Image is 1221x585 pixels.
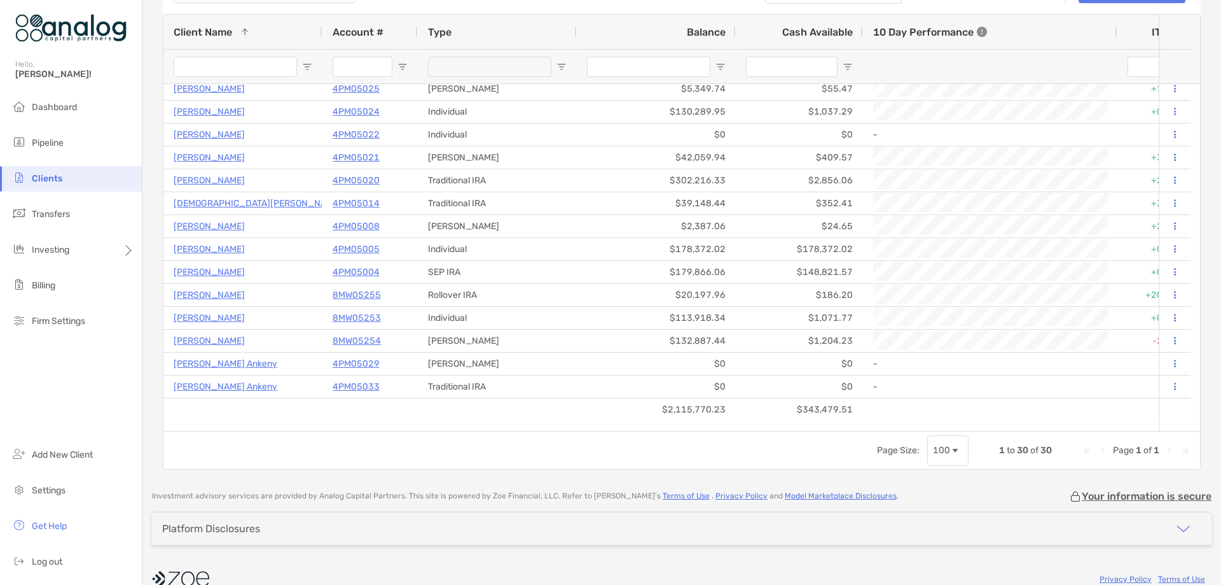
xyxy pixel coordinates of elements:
img: Zoe Logo [15,5,127,51]
div: +2.88% [1117,169,1194,192]
a: [PERSON_NAME] [174,81,245,97]
div: $2,387.06 [577,215,736,237]
div: -2.89% [1117,330,1194,352]
div: 0% [1117,376,1194,398]
div: Individual [418,123,577,146]
a: 4PM05025 [333,81,380,97]
span: Log out [32,556,62,567]
div: [PERSON_NAME] [418,146,577,169]
a: 8MW05253 [333,310,381,326]
div: $39,148.44 [577,192,736,215]
div: $1,204.23 [736,330,863,352]
span: Transfers [32,209,70,220]
div: $178,372.02 [577,238,736,260]
span: of [1030,445,1038,456]
a: 4PM05022 [333,127,380,143]
div: +2.35% [1117,215,1194,237]
div: $352.41 [736,192,863,215]
a: [PERSON_NAME] Ankeny [174,379,277,395]
input: Cash Available Filter Input [746,57,838,77]
div: $1,037.29 [736,101,863,123]
div: - [873,376,1107,397]
img: billing icon [11,277,27,292]
div: Platform Disclosures [162,523,260,535]
div: Traditional IRA [418,192,577,215]
div: +20.20% [1117,284,1194,306]
div: $42,059.94 [577,146,736,169]
p: [PERSON_NAME] [174,310,245,326]
span: 30 [1017,445,1028,456]
div: +3.07% [1117,146,1194,169]
div: Rollover IRA [418,284,577,306]
div: 10 Day Performance [873,15,987,49]
a: [PERSON_NAME] [174,333,245,349]
span: Cash Available [782,26,853,38]
a: 4PM05004 [333,264,380,280]
p: [PERSON_NAME] [174,287,245,303]
span: 1 [1136,445,1142,456]
a: 4PM05021 [333,150,380,166]
span: Account # [333,26,383,38]
div: +0.40% [1117,261,1194,283]
span: Clients [32,173,62,184]
div: First Page [1082,446,1093,456]
p: [PERSON_NAME] [174,264,245,280]
a: 4PM05005 [333,241,380,257]
div: 0% [1117,123,1194,146]
input: Account # Filter Input [333,57,392,77]
p: [PERSON_NAME] [174,173,245,188]
div: +0.49% [1117,307,1194,329]
div: - [873,353,1107,374]
div: $0 [577,123,736,146]
div: $409.57 [736,146,863,169]
p: 8MW05255 [333,287,381,303]
div: [PERSON_NAME] [418,353,577,375]
span: Pipeline [32,137,64,148]
div: +0.79% [1117,101,1194,123]
div: Individual [418,307,577,329]
div: - [873,124,1107,145]
div: $113,918.34 [577,307,736,329]
a: [PERSON_NAME] Ankeny [174,356,277,372]
div: Traditional IRA [418,376,577,398]
div: $2,856.06 [736,169,863,192]
span: Page [1113,445,1134,456]
div: $148,821.57 [736,261,863,283]
a: 4PM05033 [333,379,380,395]
div: $2,115,770.23 [577,398,736,421]
a: 4PM05029 [333,356,380,372]
button: Open Filter Menu [397,62,408,72]
p: Your information is secure [1082,490,1211,502]
span: of [1143,445,1152,456]
a: Terms of Use [663,491,710,500]
div: $0 [736,123,863,146]
span: Settings [32,485,66,496]
div: Page Size: [877,445,920,456]
p: 4PM05024 [333,104,380,120]
div: $0 [736,353,863,375]
img: firm-settings icon [11,313,27,328]
a: Model Marketplace Disclosures [785,491,897,500]
a: Privacy Policy [715,491,768,500]
div: +1.13% [1117,78,1194,100]
div: $5,349.74 [577,78,736,100]
div: $343,479.51 [736,398,863,421]
input: Balance Filter Input [587,57,710,77]
p: Investment advisory services are provided by Analog Capital Partners . This site is powered by Zo... [152,491,899,501]
a: 4PM05020 [333,173,380,188]
button: Open Filter Menu [843,62,853,72]
button: Open Filter Menu [556,62,567,72]
div: $130,289.95 [577,101,736,123]
a: [PERSON_NAME] [174,241,245,257]
input: Client Name Filter Input [174,57,297,77]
